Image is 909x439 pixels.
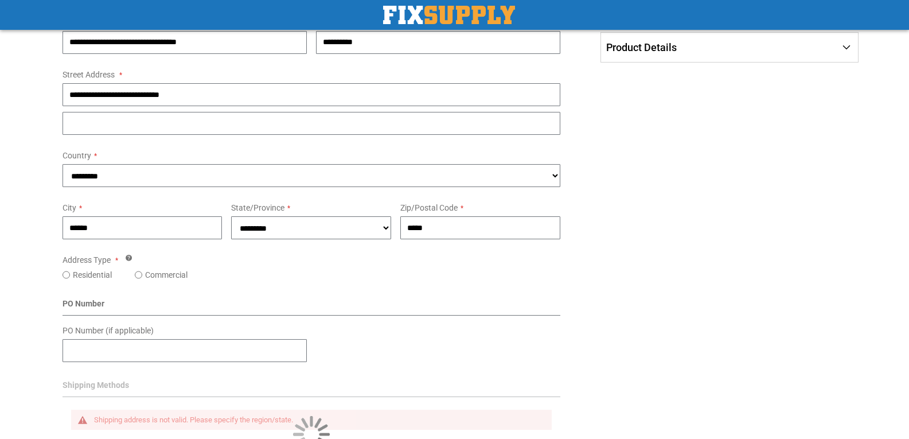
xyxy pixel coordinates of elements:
[63,203,76,212] span: City
[606,41,677,53] span: Product Details
[383,6,515,24] a: store logo
[63,151,91,160] span: Country
[63,70,115,79] span: Street Address
[73,269,112,281] label: Residential
[63,326,154,335] span: PO Number (if applicable)
[63,255,111,265] span: Address Type
[400,203,458,212] span: Zip/Postal Code
[383,6,515,24] img: Fix Industrial Supply
[231,203,284,212] span: State/Province
[63,298,561,316] div: PO Number
[145,269,188,281] label: Commercial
